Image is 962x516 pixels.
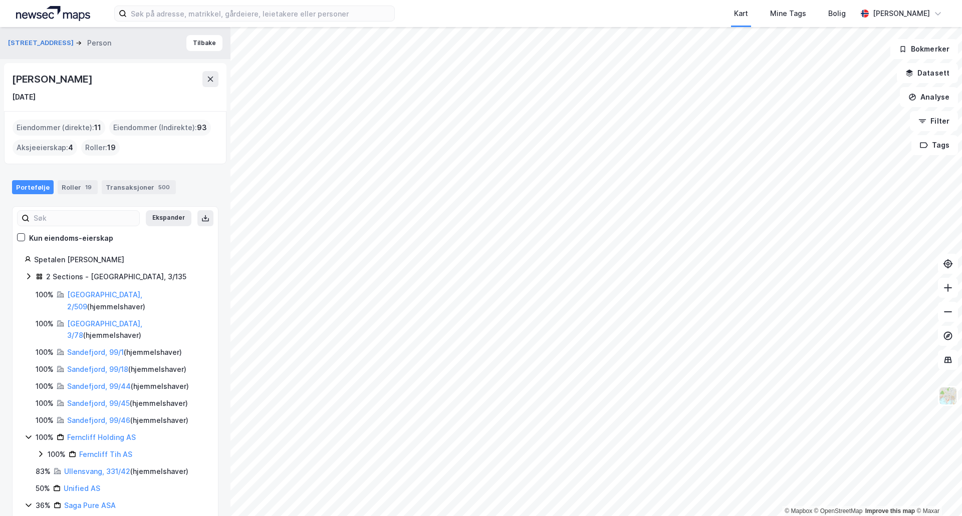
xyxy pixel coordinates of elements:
div: [PERSON_NAME] [873,8,930,20]
div: [PERSON_NAME] [12,71,94,87]
a: [GEOGRAPHIC_DATA], 3/78 [67,319,142,340]
div: ( hjemmelshaver ) [64,465,188,477]
span: 4 [68,142,73,154]
a: Ferncliff Holding AS [67,433,136,441]
div: ( hjemmelshaver ) [67,397,188,409]
button: [STREET_ADDRESS] [8,38,76,48]
a: OpenStreetMap [814,507,863,514]
div: 2 Sections - [GEOGRAPHIC_DATA], 3/135 [46,271,186,283]
div: 100% [36,397,54,409]
div: 100% [36,289,54,301]
span: 11 [94,122,101,134]
img: Z [938,386,957,405]
button: Analyse [900,87,958,107]
div: 36% [36,499,51,511]
div: Person [87,37,111,49]
div: 100% [48,448,66,460]
a: Unified AS [64,484,100,492]
div: 100% [36,380,54,392]
a: Sandefjord, 99/45 [67,399,130,407]
div: Kart [734,8,748,20]
div: Kontrollprogram for chat [912,468,962,516]
a: Sandefjord, 99/44 [67,382,131,390]
div: ( hjemmelshaver ) [67,380,189,392]
div: 100% [36,431,54,443]
div: Spetalen [PERSON_NAME] [34,254,206,266]
a: Improve this map [865,507,915,514]
div: Portefølje [12,180,54,194]
div: 100% [36,363,54,375]
div: 100% [36,346,54,358]
div: ( hjemmelshaver ) [67,414,188,426]
button: Tilbake [186,35,222,51]
div: ( hjemmelshaver ) [67,289,206,313]
input: Søk på adresse, matrikkel, gårdeiere, leietakere eller personer [127,6,394,21]
div: 83% [36,465,51,477]
a: Sandefjord, 99/18 [67,365,128,373]
div: 19 [83,182,94,192]
div: 100% [36,318,54,330]
button: Filter [910,111,958,131]
a: Sandefjord, 99/46 [67,416,130,424]
a: Sandefjord, 99/1 [67,348,124,356]
a: Mapbox [785,507,812,514]
div: Bolig [828,8,846,20]
a: [GEOGRAPHIC_DATA], 2/509 [67,290,142,311]
img: logo.a4113a55bc3d86da70a041830d287a7e.svg [16,6,90,21]
span: 19 [107,142,116,154]
button: Datasett [897,63,958,83]
button: Bokmerker [890,39,958,59]
input: Søk [30,211,139,226]
a: Saga Pure ASA [64,501,116,509]
div: 50% [36,482,50,494]
a: Ferncliff Tih AS [79,450,132,458]
div: ( hjemmelshaver ) [67,346,182,358]
div: ( hjemmelshaver ) [67,318,206,342]
div: Roller [58,180,98,194]
a: Ullensvang, 331/42 [64,467,130,475]
div: Kun eiendoms-eierskap [29,232,113,244]
div: Transaksjoner [102,180,176,194]
div: Eiendommer (direkte) : [13,120,105,136]
div: 100% [36,414,54,426]
button: Ekspander [146,210,191,226]
iframe: Chat Widget [912,468,962,516]
div: 500 [156,182,172,192]
div: Mine Tags [770,8,806,20]
div: Eiendommer (Indirekte) : [109,120,211,136]
div: [DATE] [12,91,36,103]
button: Tags [911,135,958,155]
div: ( hjemmelshaver ) [67,363,186,375]
div: Roller : [81,140,120,156]
span: 93 [197,122,207,134]
div: Aksjeeierskap : [13,140,77,156]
